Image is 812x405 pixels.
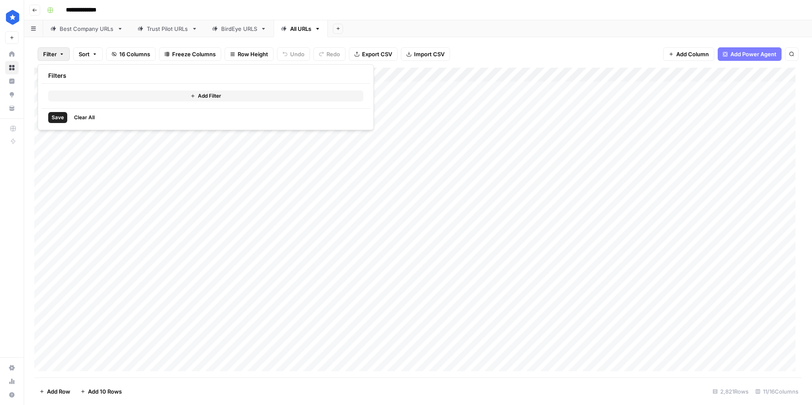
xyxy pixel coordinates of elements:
div: 2,821 Rows [709,385,752,398]
button: Add Power Agent [718,47,782,61]
button: Add 10 Rows [75,385,127,398]
a: Insights [5,74,19,88]
span: Import CSV [414,50,444,58]
div: Trust Pilot URLs [147,25,188,33]
button: Export CSV [349,47,398,61]
a: Your Data [5,101,19,115]
button: Import CSV [401,47,450,61]
span: Redo [326,50,340,58]
img: ConsumerAffairs Logo [5,10,20,25]
button: Add Column [663,47,714,61]
a: Browse [5,61,19,74]
button: Help + Support [5,388,19,402]
span: Sort [79,50,90,58]
button: Row Height [225,47,274,61]
a: Settings [5,361,19,375]
a: Home [5,47,19,61]
div: BirdEye URLS [221,25,257,33]
div: Filters [41,68,370,84]
div: Filter [38,64,374,130]
button: Sort [73,47,103,61]
a: Trust Pilot URLs [130,20,205,37]
span: Add Column [676,50,709,58]
button: Workspace: ConsumerAffairs [5,7,19,28]
span: Row Height [238,50,268,58]
a: Opportunities [5,88,19,101]
span: Export CSV [362,50,392,58]
span: Freeze Columns [172,50,216,58]
span: Filter [43,50,57,58]
button: 16 Columns [106,47,156,61]
span: Add Row [47,387,70,396]
div: All URLs [290,25,311,33]
button: Add Row [34,385,75,398]
button: Save [48,112,67,123]
span: Clear All [74,114,95,121]
button: Freeze Columns [159,47,221,61]
div: Best Company URLs [60,25,114,33]
button: Add Filter [48,90,363,101]
a: All URLs [274,20,328,37]
a: Best Company URLs [43,20,130,37]
span: Add 10 Rows [88,387,122,396]
button: Filter [38,47,70,61]
span: 16 Columns [119,50,150,58]
span: Add Filter [198,92,221,100]
div: 11/16 Columns [752,385,802,398]
button: Redo [313,47,346,61]
button: Clear All [71,112,98,123]
a: Usage [5,375,19,388]
span: Undo [290,50,304,58]
span: Save [52,114,64,121]
button: Undo [277,47,310,61]
span: Add Power Agent [730,50,776,58]
a: BirdEye URLS [205,20,274,37]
